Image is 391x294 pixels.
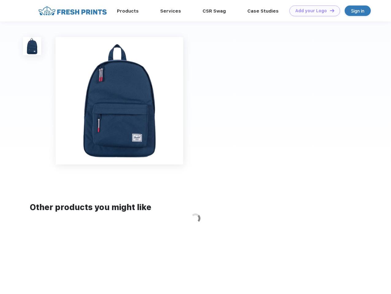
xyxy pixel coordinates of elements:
[117,8,139,14] a: Products
[30,202,361,213] div: Other products you might like
[56,37,183,164] img: func=resize&h=640
[37,6,109,16] img: fo%20logo%202.webp
[345,6,371,16] a: Sign in
[351,7,364,14] div: Sign in
[330,9,334,12] img: DT
[23,37,41,55] img: func=resize&h=100
[295,8,327,13] div: Add your Logo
